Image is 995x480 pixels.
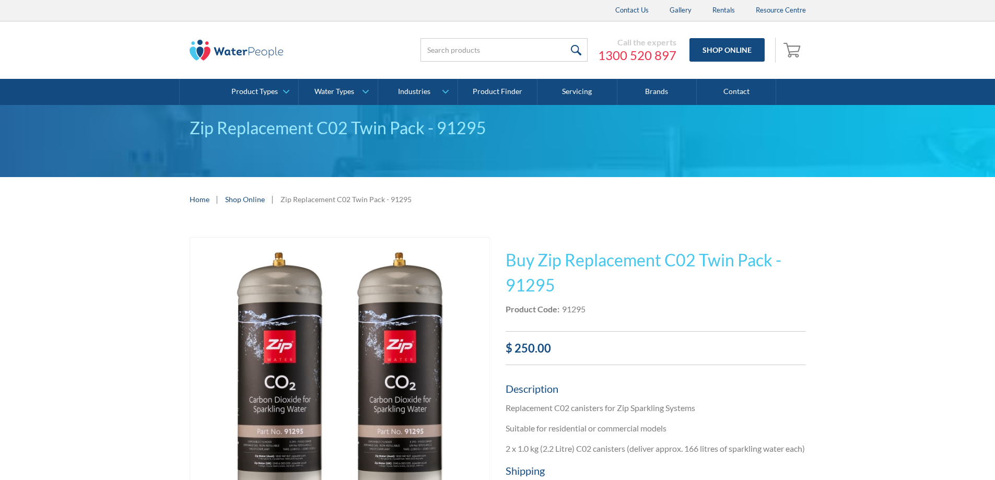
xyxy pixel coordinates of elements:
[314,87,354,96] div: Water Types
[506,422,806,435] p: Suitable for residential or commercial models
[378,79,457,105] a: Industries
[617,79,697,105] a: Brands
[458,79,537,105] a: Product Finder
[299,79,378,105] a: Water Types
[280,194,412,205] div: Zip Replacement C02 Twin Pack - 91295
[506,442,806,455] p: 2 x 1.0 kg (2.2 Litre) C02 canisters (deliver approx. 166 litres of sparkling water each)
[506,381,806,396] h5: Description
[781,38,806,63] a: Open cart
[598,48,676,63] a: 1300 520 897
[689,38,765,62] a: Shop Online
[697,79,776,105] a: Contact
[562,303,586,315] div: 91295
[537,79,617,105] a: Servicing
[506,463,806,478] h5: Shipping
[506,339,806,357] div: $ 250.00
[190,115,806,141] div: Zip Replacement C02 Twin Pack - 91295
[420,38,588,62] input: Search products
[506,304,559,314] strong: Product Code:
[270,193,275,205] div: |
[506,402,806,414] p: Replacement C02 canisters for Zip Sparkling Systems
[783,41,803,58] img: shopping cart
[190,40,284,61] img: The Water People
[215,193,220,205] div: |
[190,194,209,205] a: Home
[506,248,806,298] h1: Buy Zip Replacement C02 Twin Pack - 91295
[398,87,430,96] div: Industries
[598,37,676,48] div: Call the experts
[225,194,265,205] a: Shop Online
[219,79,298,105] a: Product Types
[231,87,278,96] div: Product Types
